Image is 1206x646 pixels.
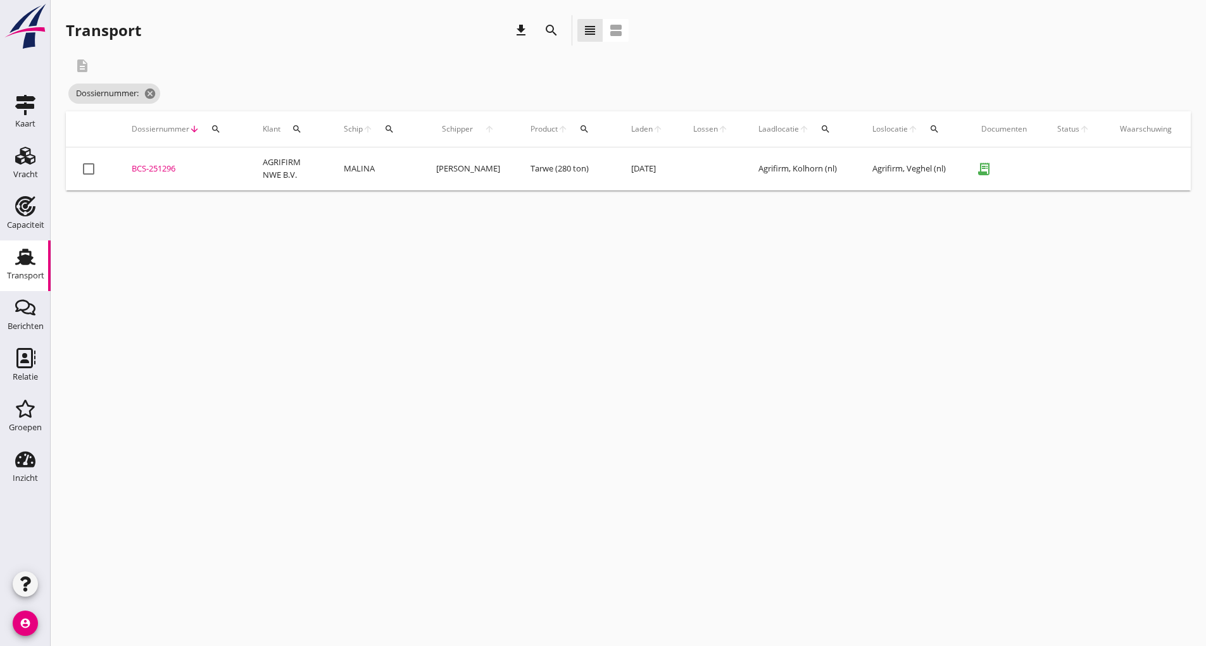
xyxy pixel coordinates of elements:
[513,23,529,38] i: download
[329,147,421,190] td: MALINA
[971,156,996,182] i: receipt_long
[544,23,559,38] i: search
[758,123,799,135] span: Laadlocatie
[8,322,44,330] div: Berichten
[7,221,44,229] div: Capaciteit
[631,123,653,135] span: Laden
[384,124,394,134] i: search
[211,124,221,134] i: search
[7,271,44,280] div: Transport
[608,23,624,38] i: view_agenda
[479,124,500,134] i: arrow_upward
[718,124,728,134] i: arrow_upward
[421,147,515,190] td: [PERSON_NAME]
[436,123,479,135] span: Schipper
[908,124,918,134] i: arrow_upward
[13,611,38,636] i: account_circle
[872,123,908,135] span: Loslocatie
[693,123,718,135] span: Lossen
[820,124,831,134] i: search
[653,124,663,134] i: arrow_upward
[66,20,141,40] div: Transport
[68,84,160,104] span: Dossiernummer:
[799,124,809,134] i: arrow_upward
[515,147,616,190] td: Tarwe (280 ton)
[13,474,38,482] div: Inzicht
[13,170,38,178] div: Vracht
[743,147,857,190] td: Agrifirm, Kolhorn (nl)
[344,123,363,135] span: Schip
[292,124,302,134] i: search
[13,373,38,381] div: Relatie
[132,163,232,175] div: BCS-251296
[857,147,966,190] td: Agrifirm, Veghel (nl)
[363,124,373,134] i: arrow_upward
[15,120,35,128] div: Kaart
[189,124,199,134] i: arrow_downward
[144,87,156,100] i: cancel
[981,123,1027,135] div: Documenten
[1057,123,1079,135] span: Status
[531,123,558,135] span: Product
[929,124,939,134] i: search
[1120,123,1172,135] div: Waarschuwing
[132,123,189,135] span: Dossiernummer
[1079,124,1090,134] i: arrow_upward
[582,23,598,38] i: view_headline
[558,124,568,134] i: arrow_upward
[579,124,589,134] i: search
[248,147,329,190] td: AGRIFIRM NWE B.V.
[9,423,42,432] div: Groepen
[616,147,678,190] td: [DATE]
[3,3,48,50] img: logo-small.a267ee39.svg
[263,114,313,144] div: Klant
